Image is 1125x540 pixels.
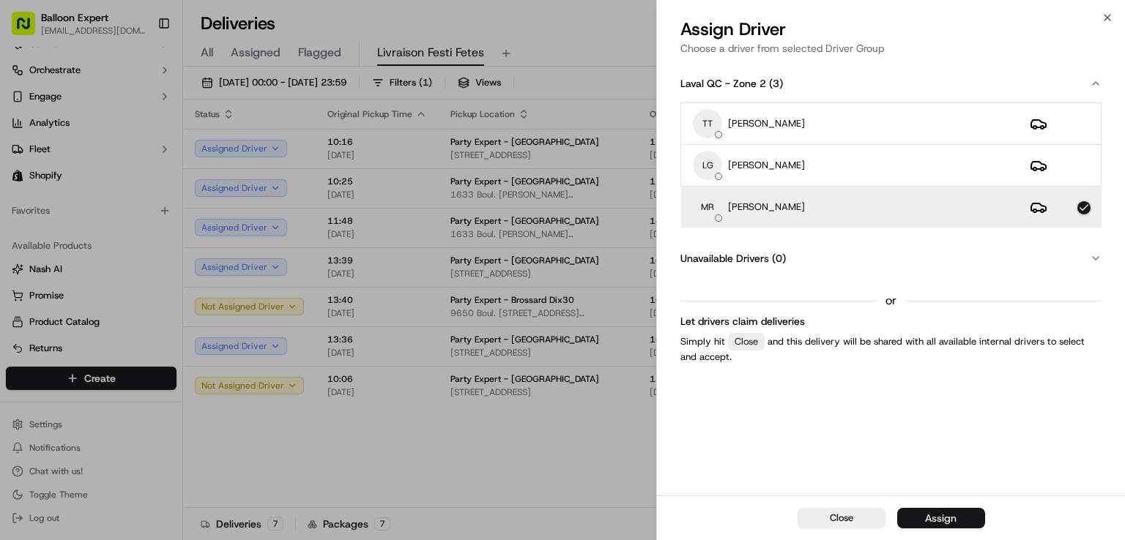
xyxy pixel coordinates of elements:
[769,76,783,91] span: ( 3 )
[15,15,44,44] img: Nash
[897,508,985,528] button: Assign
[728,117,805,130] p: [PERSON_NAME]
[249,144,267,162] button: Start new chat
[680,76,766,91] span: Laval QC - Zone 2
[15,214,26,225] div: 📗
[138,212,235,227] span: API Documentation
[15,140,41,166] img: 1736555255976-a54dd68f-1ca7-489b-9aae-adbdc363a1c4
[50,154,185,166] div: We're available if you need us!
[728,200,805,214] p: [PERSON_NAME]
[9,206,118,233] a: 📗Knowledge Base
[124,214,135,225] div: 💻
[728,333,765,350] div: Close
[693,192,722,222] span: MR
[680,333,1102,364] p: Simply hit and this delivery will be shared with all available internal drivers to select and acc...
[118,206,241,233] a: 💻API Documentation
[925,511,957,525] div: Assign
[29,212,112,227] span: Knowledge Base
[680,41,1102,56] p: Choose a driver from selected Driver Group
[680,64,1102,102] button: Laval QC - Zone 2(3)
[50,140,240,154] div: Start new chat
[680,251,769,266] span: Unavailable Drivers
[680,102,1102,239] div: Laval QC - Zone 2(3)
[680,239,1102,277] button: Unavailable Drivers(0)
[680,18,1102,41] h2: Assign Driver
[830,511,853,525] span: Close
[38,94,264,110] input: Got a question? Start typing here...
[103,247,177,259] a: Powered byPylon
[15,59,267,82] p: Welcome 👋
[680,312,1102,330] h2: Let drivers claim deliveries
[772,251,786,266] span: ( 0 )
[693,109,722,138] span: TT
[146,248,177,259] span: Pylon
[798,508,885,528] button: Close
[885,292,896,310] span: or
[693,151,722,180] span: LG
[728,159,805,172] p: [PERSON_NAME]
